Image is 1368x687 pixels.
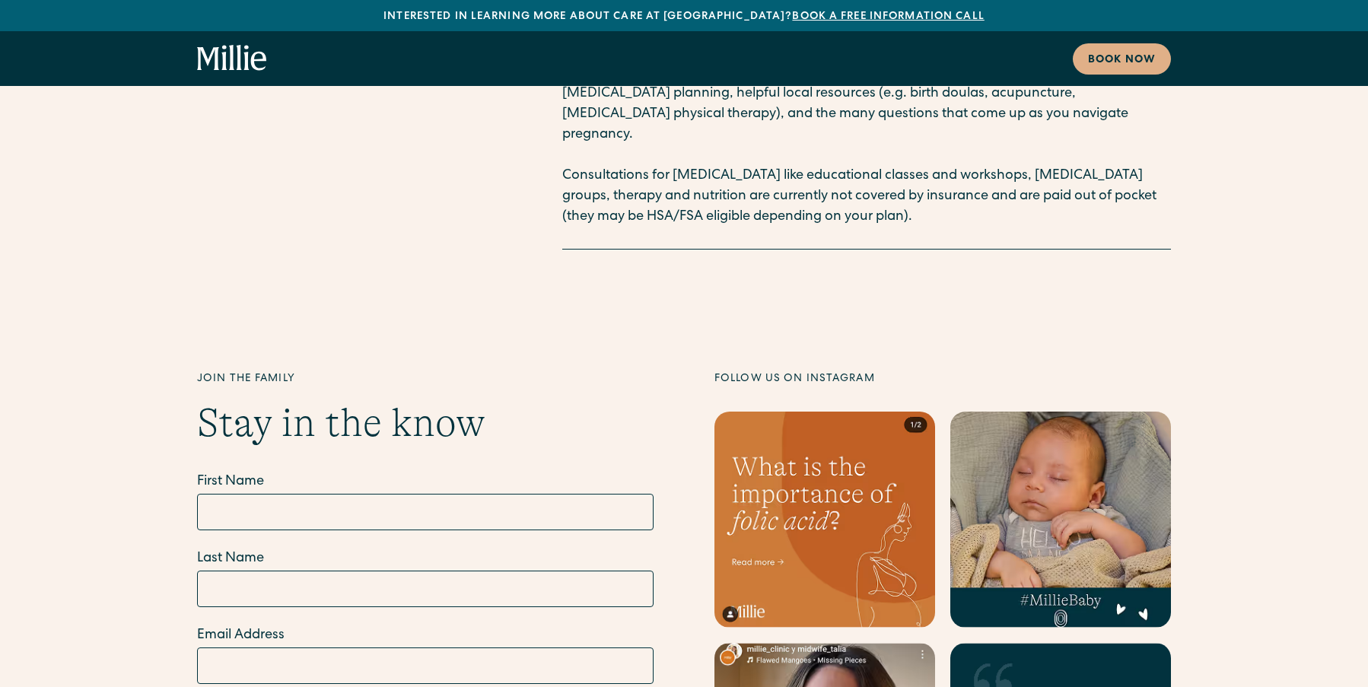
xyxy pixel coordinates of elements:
[562,145,1171,166] p: ‍
[197,371,654,387] div: Join the family
[197,472,654,492] label: First Name
[197,549,654,569] label: Last Name
[197,625,654,646] label: Email Address
[792,11,984,22] a: Book a free information call
[197,45,267,72] a: home
[562,166,1171,227] p: Consultations for [MEDICAL_DATA] like educational classes and workshops, [MEDICAL_DATA] groups, t...
[1088,52,1156,68] div: Book now
[197,399,654,447] h2: Stay in the know
[714,371,1171,387] div: Follow us on Instagram
[1073,43,1171,75] a: Book now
